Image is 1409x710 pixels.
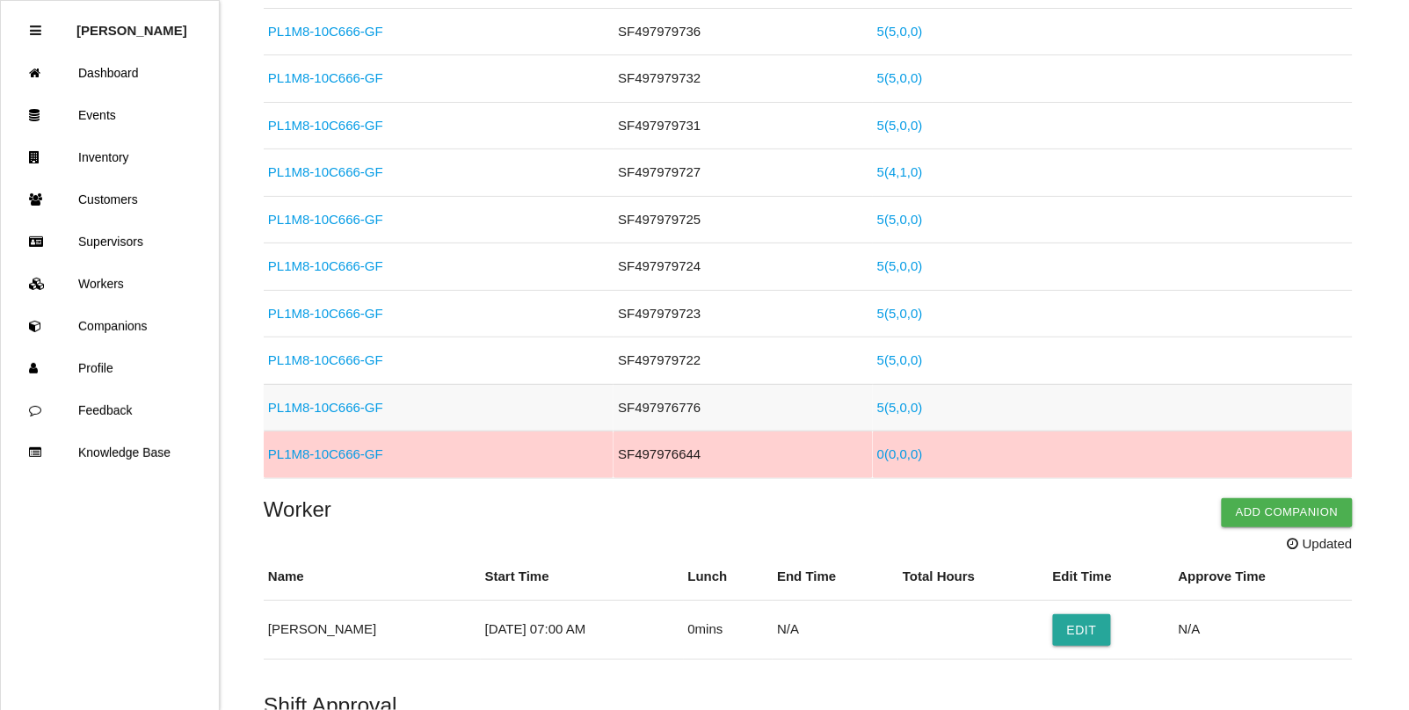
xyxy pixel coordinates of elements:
[30,10,41,52] div: Close
[877,400,923,415] a: 5(5,0,0)
[1174,600,1353,659] td: N/A
[264,498,1353,521] h4: Worker
[877,164,923,179] a: 5(4,1,0)
[614,243,873,291] td: SF497979724
[268,258,383,273] a: PL1M8-10C666-GF
[1,221,219,263] a: Supervisors
[264,554,481,600] th: Name
[1049,554,1174,600] th: Edit Time
[1,263,219,305] a: Workers
[614,290,873,337] td: SF497979723
[1222,498,1353,526] button: Add Companion
[268,164,383,179] a: PL1M8-10C666-GF
[1,178,219,221] a: Customers
[268,24,383,39] a: PL1M8-10C666-GF
[684,600,773,659] td: 0 mins
[877,258,923,273] a: 5(5,0,0)
[268,352,383,367] a: PL1M8-10C666-GF
[481,600,684,659] td: [DATE] 07:00 AM
[1053,614,1111,646] button: Edit
[898,554,1049,600] th: Total Hours
[877,70,923,85] a: 5(5,0,0)
[1,389,219,431] a: Feedback
[268,306,383,321] a: PL1M8-10C666-GF
[76,10,187,38] p: Rosie Blandino
[1174,554,1353,600] th: Approve Time
[1,305,219,347] a: Companions
[877,212,923,227] a: 5(5,0,0)
[614,431,873,479] td: SF497976644
[481,554,684,600] th: Start Time
[268,400,383,415] a: PL1M8-10C666-GF
[264,431,1353,479] tr: This item is NOT completed
[614,196,873,243] td: SF497979725
[268,70,383,85] a: PL1M8-10C666-GF
[614,149,873,197] td: SF497979727
[264,600,481,659] td: [PERSON_NAME]
[614,8,873,55] td: SF497979736
[877,446,923,461] a: 0(0,0,0)
[614,337,873,385] td: SF497979722
[1,52,219,94] a: Dashboard
[1,347,219,389] a: Profile
[877,118,923,133] a: 5(5,0,0)
[1,431,219,474] a: Knowledge Base
[684,554,773,600] th: Lunch
[268,212,383,227] a: PL1M8-10C666-GF
[268,118,383,133] a: PL1M8-10C666-GF
[773,600,898,659] td: N/A
[1,136,219,178] a: Inventory
[268,446,383,461] a: PL1M8-10C666-GF
[877,306,923,321] a: 5(5,0,0)
[877,24,923,39] a: 5(5,0,0)
[877,352,923,367] a: 5(5,0,0)
[773,554,898,600] th: End Time
[1,94,219,136] a: Events
[1288,534,1353,554] span: Updated
[614,55,873,103] td: SF497979732
[614,384,873,431] td: SF497976776
[614,102,873,149] td: SF497979731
